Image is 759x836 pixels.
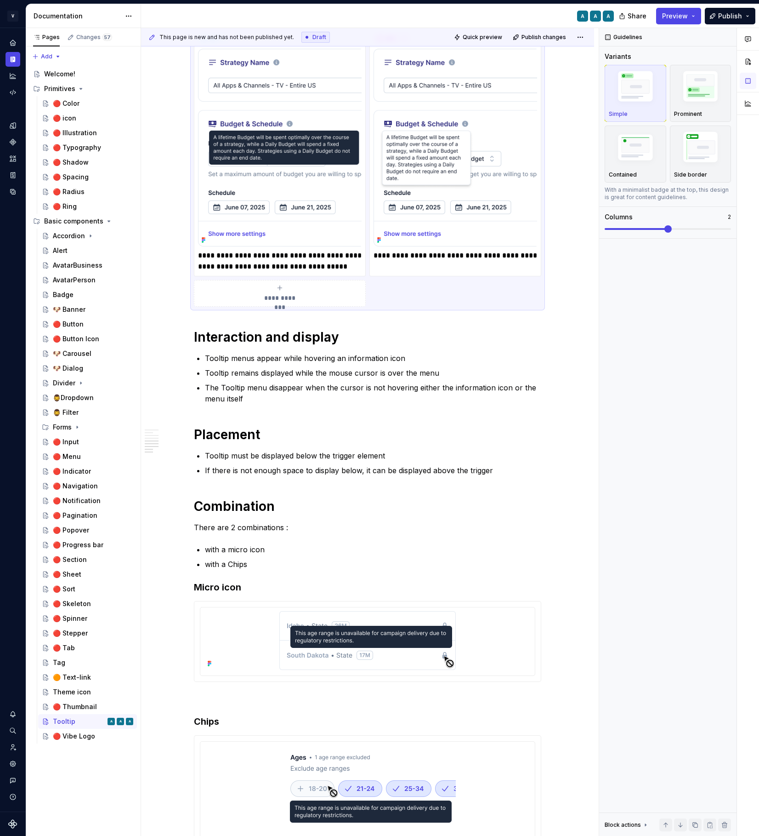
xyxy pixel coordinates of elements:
a: Home [6,35,20,50]
a: 🔴 Skeleton [38,596,137,611]
a: 🔴 Button [38,317,137,332]
div: Badge [53,290,74,299]
a: Design tokens [6,118,20,133]
div: Primitives [44,84,75,93]
div: 🔴 Vibe Logo [53,732,95,741]
a: 🔴 Sheet [38,567,137,582]
div: A [606,12,610,20]
a: 🔴 Progress bar [38,538,137,552]
div: 🔴 Section [53,555,87,564]
a: 🔴 Thumbnail [38,699,137,714]
p: If there is not enough space to display below, it can be displayed above the trigger [205,465,541,476]
h1: Placement [194,426,541,443]
button: placeholderProminent [670,65,731,122]
a: 🔴 Popover [38,523,137,538]
div: 🔴 Skeleton [53,599,91,608]
h1: Interaction and display [194,329,541,345]
div: Forms [53,423,72,432]
p: Tooltip remains displayed while the mouse cursor is over the menu [205,367,541,378]
div: 🔴 Button Icon [53,334,99,344]
a: 🔴 Tab [38,641,137,655]
img: placeholder [674,129,727,169]
button: Search ⌘K [6,723,20,738]
p: Side border [674,171,707,178]
div: 🔴 Typography [53,143,101,152]
div: A [581,12,584,20]
a: Components [6,135,20,149]
div: Columns [605,212,633,222]
div: 🔴 Popover [53,526,89,535]
div: Primitives [29,81,137,96]
button: Publish changes [510,31,570,44]
a: 🧔‍♂️Dropdown [38,390,137,405]
p: Tooltip must be displayed below the trigger element [205,450,541,461]
img: 2f7238a1-724b-4da3-8a81-22ffde663090.png [198,49,362,246]
a: Storybook stories [6,168,20,183]
p: There are 2 combinations : [194,522,541,533]
div: Code automation [6,85,20,100]
img: placeholder [674,68,727,108]
div: Welcome! [44,69,75,79]
div: A [129,717,131,726]
span: Draft [312,34,326,41]
a: Badge [38,287,137,302]
div: 🔴 Progress bar [53,540,103,550]
p: with a micro icon [205,544,541,555]
div: 🔴 Thumbnail [53,702,97,711]
div: Pages [33,34,60,41]
span: Publish [718,11,742,21]
p: 2 [728,213,731,221]
a: 🔴 Spinner [38,611,137,626]
div: 🐶 Dialog [53,364,83,373]
a: Assets [6,151,20,166]
a: 🐶 Carousel [38,346,137,361]
img: placeholder [609,68,662,108]
a: 🐶 Dialog [38,361,137,376]
a: 🔴 Indicator [38,464,137,479]
div: 🧔‍♂️Dropdown [53,393,94,402]
p: Prominent [674,110,702,118]
div: 🔴 Sheet [53,570,81,579]
a: TooltipAAA [38,714,137,729]
button: Publish [705,8,755,24]
button: Quick preview [451,31,506,44]
div: 🟠 Text-link [53,673,91,682]
div: 🔴 Menu [53,452,81,461]
svg: Supernova Logo [8,819,17,829]
button: Preview [656,8,701,24]
span: Publish changes [521,34,566,41]
button: Notifications [6,707,20,721]
span: 57 [102,34,112,41]
div: 🔴 Button [53,320,84,329]
div: Forms [38,420,137,435]
a: Accordion [38,229,137,243]
div: Tag [53,658,65,667]
span: Add [41,53,52,60]
a: Welcome! [29,67,137,81]
a: AvatarBusiness [38,258,137,273]
span: Preview [662,11,688,21]
div: A [119,717,122,726]
div: Contact support [6,773,20,788]
a: 🔴 Notification [38,493,137,508]
a: Invite team [6,740,20,755]
p: The Tooltip menu disappear when the cursor is not hovering either the information icon or the men... [205,382,541,404]
div: 🔴 Stepper [53,629,88,638]
h3: Chips [194,715,541,728]
div: Documentation [34,11,120,21]
a: Documentation [6,52,20,67]
a: Data sources [6,184,20,199]
a: 🔴 Radius [38,184,137,199]
div: V [7,11,18,22]
div: Tooltip [53,717,75,726]
div: 🧔‍♂️ Filter [53,408,79,417]
p: with a Chips [205,559,541,570]
a: Theme icon [38,685,137,699]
